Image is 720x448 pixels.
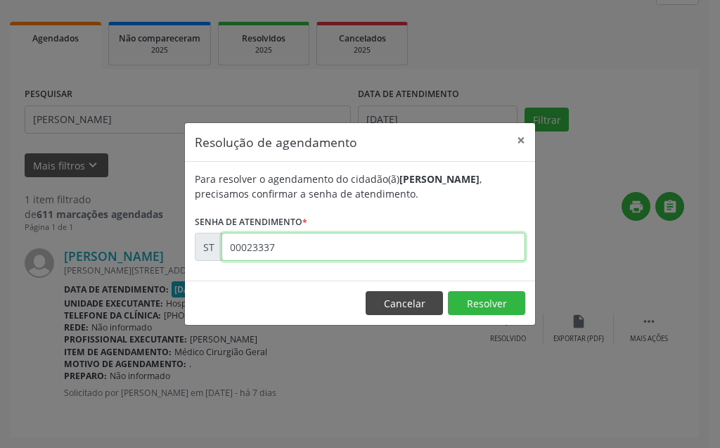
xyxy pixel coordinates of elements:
button: Close [507,123,535,158]
button: Cancelar [366,291,443,315]
button: Resolver [448,291,525,315]
div: ST [195,233,222,261]
b: [PERSON_NAME] [399,172,480,186]
label: Senha de atendimento [195,211,307,233]
div: Para resolver o agendamento do cidadão(ã) , precisamos confirmar a senha de atendimento. [195,172,525,201]
h5: Resolução de agendamento [195,133,357,151]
